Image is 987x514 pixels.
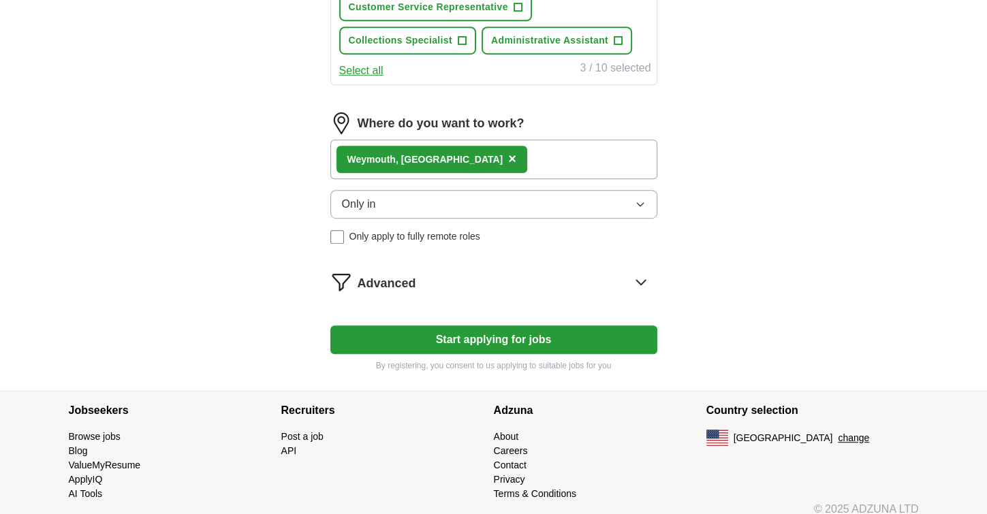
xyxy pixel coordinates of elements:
button: Start applying for jobs [330,325,657,354]
p: By registering, you consent to us applying to suitable jobs for you [330,359,657,372]
a: Careers [494,445,528,456]
h4: Country selection [706,391,919,430]
a: Privacy [494,474,525,485]
button: × [508,149,516,170]
a: Terms & Conditions [494,488,576,499]
span: [GEOGRAPHIC_DATA] [734,431,833,445]
input: Only apply to fully remote roles [330,230,344,244]
strong: Weymou [347,154,387,165]
button: Select all [339,63,383,79]
a: Post a job [281,431,324,442]
button: Collections Specialist [339,27,476,54]
a: API [281,445,297,456]
span: Collections Specialist [349,33,452,48]
a: ApplyIQ [69,474,103,485]
img: US flag [706,430,728,446]
a: Browse jobs [69,431,121,442]
label: Where do you want to work? [358,114,524,133]
a: Blog [69,445,88,456]
img: location.png [330,112,352,134]
span: Advanced [358,274,416,293]
a: Contact [494,460,527,470]
button: change [838,431,869,445]
span: Administrative Assistant [491,33,608,48]
a: ValueMyResume [69,460,141,470]
span: × [508,151,516,166]
a: About [494,431,519,442]
div: th, [GEOGRAPHIC_DATA] [347,152,503,167]
span: Only in [342,196,376,212]
a: AI Tools [69,488,103,499]
button: Administrative Assistant [482,27,632,54]
span: Only apply to fully remote roles [349,229,480,244]
div: 3 / 10 selected [580,60,651,79]
img: filter [330,271,352,293]
button: Only in [330,190,657,219]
